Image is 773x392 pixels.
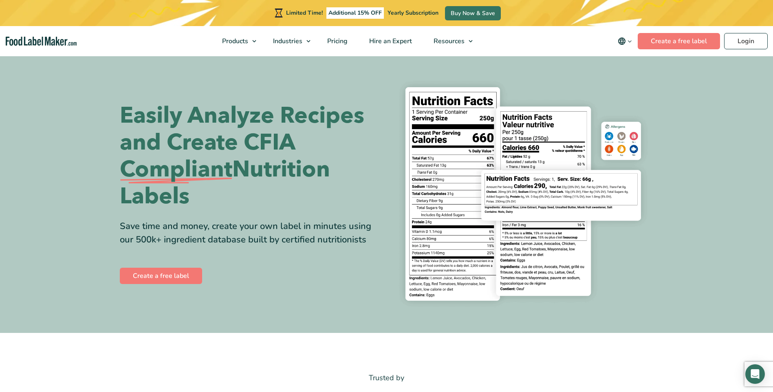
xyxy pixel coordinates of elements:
[120,372,654,384] p: Trusted by
[120,156,232,183] span: Compliant
[359,26,421,56] a: Hire an Expert
[286,9,323,17] span: Limited Time!
[220,37,249,46] span: Products
[120,102,381,210] h1: Easily Analyze Recipes and Create CFIA Nutrition Labels
[325,37,348,46] span: Pricing
[388,9,438,17] span: Yearly Subscription
[423,26,477,56] a: Resources
[120,268,202,284] a: Create a free label
[445,6,501,20] a: Buy Now & Save
[120,220,381,247] div: Save time and money, create your own label in minutes using our 500k+ ingredient database built b...
[724,33,768,49] a: Login
[317,26,357,56] a: Pricing
[431,37,465,46] span: Resources
[367,37,413,46] span: Hire an Expert
[211,26,260,56] a: Products
[745,364,765,384] div: Open Intercom Messenger
[271,37,303,46] span: Industries
[262,26,315,56] a: Industries
[638,33,720,49] a: Create a free label
[326,7,384,19] span: Additional 15% OFF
